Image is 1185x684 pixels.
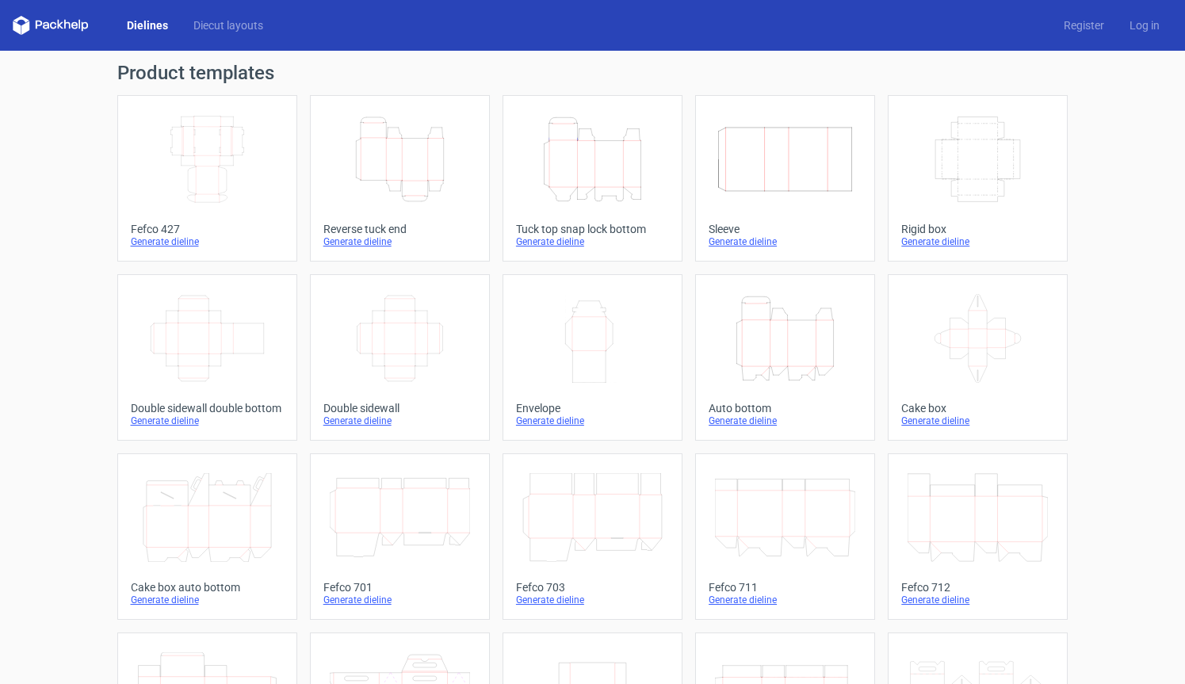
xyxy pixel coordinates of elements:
div: Sleeve [709,223,862,235]
div: Generate dieline [323,415,476,427]
div: Generate dieline [901,594,1054,606]
div: Auto bottom [709,402,862,415]
a: Reverse tuck endGenerate dieline [310,95,490,262]
a: Tuck top snap lock bottomGenerate dieline [503,95,682,262]
div: Double sidewall [323,402,476,415]
div: Cake box auto bottom [131,581,284,594]
div: Fefco 703 [516,581,669,594]
a: Fefco 703Generate dieline [503,453,682,620]
div: Generate dieline [323,594,476,606]
div: Generate dieline [131,235,284,248]
div: Fefco 701 [323,581,476,594]
a: Dielines [114,17,181,33]
div: Generate dieline [709,415,862,427]
div: Generate dieline [901,415,1054,427]
a: Diecut layouts [181,17,276,33]
div: Fefco 427 [131,223,284,235]
div: Generate dieline [709,594,862,606]
div: Fefco 711 [709,581,862,594]
a: SleeveGenerate dieline [695,95,875,262]
div: Generate dieline [516,235,669,248]
div: Rigid box [901,223,1054,235]
div: Reverse tuck end [323,223,476,235]
div: Double sidewall double bottom [131,402,284,415]
a: Register [1051,17,1117,33]
div: Cake box [901,402,1054,415]
div: Generate dieline [131,415,284,427]
div: Generate dieline [709,235,862,248]
a: Double sidewall double bottomGenerate dieline [117,274,297,441]
div: Generate dieline [323,235,476,248]
a: Cake box auto bottomGenerate dieline [117,453,297,620]
div: Generate dieline [901,235,1054,248]
a: Cake boxGenerate dieline [888,274,1068,441]
div: Envelope [516,402,669,415]
a: Fefco 701Generate dieline [310,453,490,620]
div: Generate dieline [131,594,284,606]
div: Tuck top snap lock bottom [516,223,669,235]
a: Auto bottomGenerate dieline [695,274,875,441]
a: Double sidewallGenerate dieline [310,274,490,441]
a: Fefco 711Generate dieline [695,453,875,620]
a: Fefco 427Generate dieline [117,95,297,262]
a: Rigid boxGenerate dieline [888,95,1068,262]
a: Fefco 712Generate dieline [888,453,1068,620]
h1: Product templates [117,63,1068,82]
div: Generate dieline [516,415,669,427]
a: Log in [1117,17,1172,33]
div: Generate dieline [516,594,669,606]
div: Fefco 712 [901,581,1054,594]
a: EnvelopeGenerate dieline [503,274,682,441]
